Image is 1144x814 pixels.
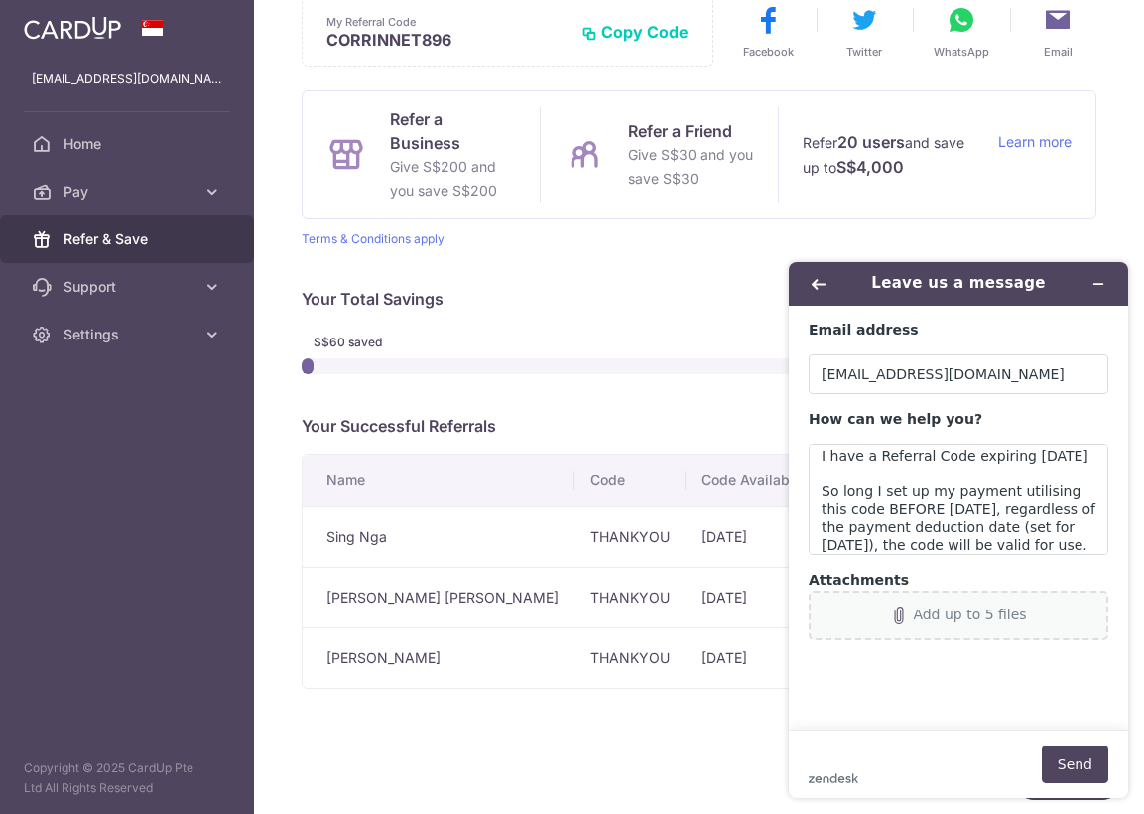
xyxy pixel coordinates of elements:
td: [PERSON_NAME] [303,627,574,688]
td: [DATE] [686,506,865,567]
span: Twitter [846,44,882,60]
td: THANKYOU [574,627,686,688]
span: Home [64,134,194,154]
p: Refer a Business [390,107,516,155]
th: Code [574,455,686,506]
span: WhatsApp [934,44,989,60]
p: Give S$200 and you save S$200 [390,155,516,203]
td: Sing Nga [303,506,574,567]
strong: 20 users [837,130,905,154]
td: [DATE] [686,627,865,688]
button: WhatsApp [903,4,1020,60]
span: Support [64,277,194,297]
p: CORRINNET896 [326,30,566,50]
td: THANKYOU [574,506,686,567]
a: Learn more [998,130,1072,180]
th: Code Availability Date [686,455,865,506]
button: Facebook [709,4,826,60]
td: [DATE] [686,567,865,627]
button: Copy Code [581,22,689,42]
img: CardUp [24,16,121,40]
p: Your Successful Referrals [302,414,1096,438]
strong: S$4,000 [836,155,904,179]
a: Terms & Conditions apply [302,231,445,246]
p: Your Total Savings [302,287,1096,311]
p: Give S$30 and you save S$30 [628,143,754,191]
p: Refer a Friend [628,119,754,143]
th: Name [303,455,574,506]
td: [PERSON_NAME] [PERSON_NAME] [303,567,574,627]
span: Refer & Save [64,229,194,249]
span: Help [45,14,85,32]
p: [EMAIL_ADDRESS][DOMAIN_NAME] [32,69,222,89]
p: My Referral Code [326,14,566,30]
span: Settings [64,325,194,344]
td: THANKYOU [574,567,686,627]
p: Refer and save up to [803,130,982,180]
iframe: Find more information here [773,246,1144,814]
button: Twitter [806,4,923,60]
span: Pay [64,182,194,202]
span: S$60 saved [314,335,417,350]
span: Email [1044,44,1073,60]
span: Facebook [743,44,794,60]
button: Email [999,4,1116,60]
